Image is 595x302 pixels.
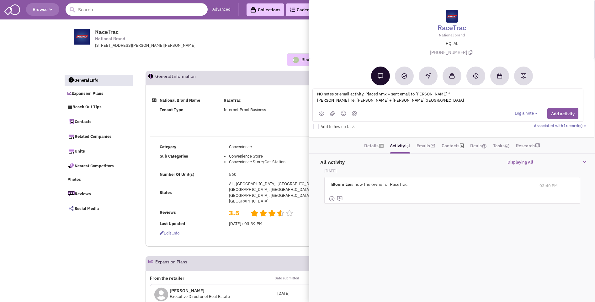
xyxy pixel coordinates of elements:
div: [DATE] [277,291,339,297]
b: Reviews [160,210,176,215]
span: Browse [33,7,53,12]
td: Internet Proof Business [222,105,332,115]
a: Research [516,141,535,150]
input: Search [66,3,208,16]
td: 560 [227,170,332,179]
img: Add a note [378,73,383,79]
button: Add to a collection [443,67,461,85]
b: Category [160,144,176,149]
a: Photos [64,174,133,186]
h2: 3.5 [229,208,246,211]
td: [DATE] : 03:39 PM [227,219,332,229]
h2: Expansion Plans [155,256,187,270]
a: Deals [470,141,487,150]
span: 03:40 PM [539,183,558,188]
button: Log a note [515,111,539,116]
button: Browse [26,3,59,16]
li: Convenience Store [229,154,331,159]
a: Units [64,144,133,158]
a: Cadences [286,3,320,16]
img: Add to a collection [449,73,455,79]
a: Reach Out Tips [64,101,133,113]
span: RaceTrac [95,28,119,35]
img: public.png [319,111,324,116]
img: research-icon.png [535,143,540,148]
td: AL, [GEOGRAPHIC_DATA], [GEOGRAPHIC_DATA], [GEOGRAPHIC_DATA], [GEOGRAPHIC_DATA], [GEOGRAPHIC_DATA]... [227,179,332,206]
a: Nearest Competitors [64,159,133,172]
h2: General Information [155,71,196,85]
a: Contacts [64,115,133,128]
a: Details [364,141,379,150]
a: Tasks [493,141,510,150]
img: icon-dealamount.png [482,144,487,149]
td: Convenience [227,142,332,152]
a: RaceTrac [438,23,466,32]
img: SmartAdmin [4,3,20,15]
button: Associated with1record(s) [534,123,588,129]
img: face-smile.png [329,196,335,202]
img: mdi_comment-add-outline.png [337,196,343,202]
span: 1 [563,123,566,128]
b: RaceTrac [224,98,241,103]
span: National Brand [95,35,125,42]
div: Bloom Le [301,57,320,63]
div: is now the owner of RaceTrac [329,177,534,191]
img: TaskCount.png [505,143,510,148]
a: Contacts [442,141,460,150]
b: Tenant Type [160,107,183,112]
a: Reviews [64,187,133,200]
img: Schedule a Meeting [497,73,502,78]
span: [PHONE_NUMBER] [430,50,474,55]
b: Bloom Le [331,181,350,187]
b: States [160,190,172,195]
img: Add a Task [401,73,407,79]
img: Reachout [425,73,431,78]
img: Create a deal [473,73,479,79]
img: icon-note.png [405,143,410,148]
a: Activity [390,141,405,150]
a: General Info [65,75,133,87]
label: All Activity [317,156,345,165]
a: Emails [417,141,430,150]
img: icon-collection-lavender-black.svg [250,7,256,13]
b: Sub Categories [160,154,188,159]
img: Cadences_logo.png [290,8,295,12]
span: Edit info [160,230,179,236]
p: HQ: AL [316,41,587,47]
p: Date submitted [274,275,337,281]
img: (jpg,png,gif,doc,docx,xls,xlsx,pdf,txt) [330,111,335,116]
li: Convenience Store/Gas Station [229,159,331,165]
a: Social Media [64,202,133,215]
span: Executive Director of Real Estate [170,294,230,299]
a: Advanced [212,7,231,13]
span: Add follow up task [321,124,355,129]
div: [STREET_ADDRESS][PERSON_NAME][PERSON_NAME] [95,43,259,49]
img: Request research [520,73,527,79]
a: Expansion Plans [64,88,133,100]
p: National brand [316,32,587,38]
img: icon-email-active-16.png [430,143,435,148]
p: [PERSON_NAME] [170,288,230,294]
b: [DATE] [324,168,337,174]
b: Last Updated [160,221,185,226]
b: Number Of Unit(s) [160,172,194,177]
p: From the retailer [150,275,274,281]
a: Collections [247,3,284,16]
button: Add activity [547,108,578,119]
a: Related Companies [64,130,133,143]
b: National Brand Name [160,98,200,103]
img: emoji.png [341,111,346,116]
img: mantion.png [352,111,357,116]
